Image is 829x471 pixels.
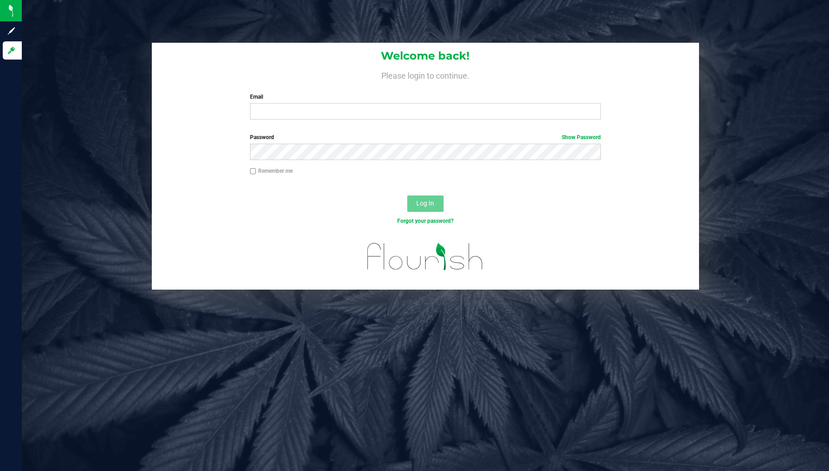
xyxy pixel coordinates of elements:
inline-svg: Sign up [7,26,16,35]
label: Email [250,93,601,101]
span: Log In [416,200,434,207]
a: Forgot your password? [397,218,454,224]
a: Show Password [562,134,601,140]
h4: Please login to continue. [152,69,699,80]
label: Remember me [250,167,293,175]
input: Remember me [250,168,256,175]
button: Log In [407,195,444,212]
img: flourish_logo.svg [357,235,494,279]
span: Password [250,134,274,140]
inline-svg: Log in [7,46,16,55]
h1: Welcome back! [152,50,699,62]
